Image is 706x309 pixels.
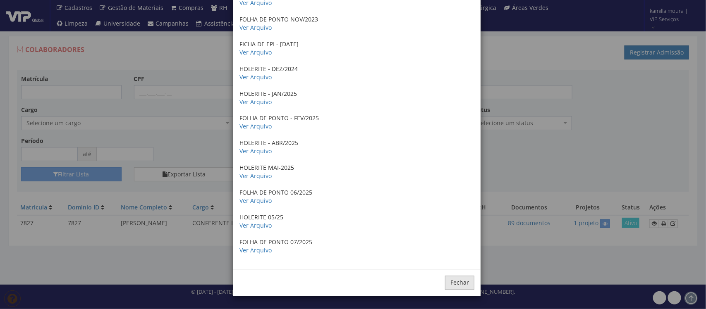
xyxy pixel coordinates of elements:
[239,90,474,106] p: HOLERITE - JAN/2025
[239,164,474,181] p: HOLERITE MAI-2025
[239,15,474,32] p: FOLHA DE PONTO NOV/2023
[239,65,474,81] p: HOLERITE - DEZ/2024
[239,189,474,205] p: FOLHA DE PONTO 06/2025
[239,123,272,131] a: Ver Arquivo
[239,172,272,180] a: Ver Arquivo
[239,214,474,230] p: HOLERITE 05/25
[445,276,474,290] button: Fechar
[239,40,474,57] p: FICHA DE EPI - [DATE]
[239,238,474,255] p: FOLHA DE PONTO 07/2025
[239,98,272,106] a: Ver Arquivo
[239,147,272,155] a: Ver Arquivo
[239,247,272,254] a: Ver Arquivo
[239,73,272,81] a: Ver Arquivo
[239,197,272,205] a: Ver Arquivo
[239,48,272,56] a: Ver Arquivo
[239,222,272,230] a: Ver Arquivo
[239,139,474,156] p: HOLERITE - ABR/2025
[239,24,272,31] a: Ver Arquivo
[239,114,474,131] p: FOLHA DE PONTO - FEV/2025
